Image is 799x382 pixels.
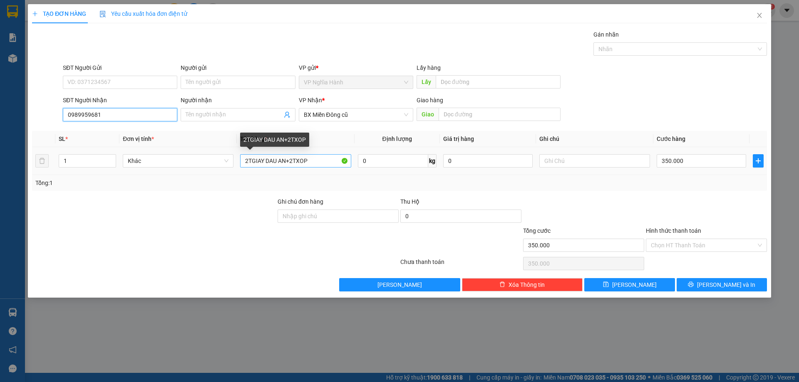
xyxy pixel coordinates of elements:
[748,4,771,27] button: Close
[688,281,694,288] span: printer
[181,63,295,72] div: Người gửi
[612,280,657,289] span: [PERSON_NAME]
[462,278,583,291] button: deleteXóa Thông tin
[536,131,653,147] th: Ghi chú
[40,37,81,45] span: 0913 910 487
[339,278,460,291] button: [PERSON_NAME]
[3,58,77,74] span: Nhận:
[436,75,561,89] input: Dọc đường
[128,155,228,167] span: Khác
[35,178,308,187] div: Tổng: 1
[399,257,522,272] div: Chưa thanh toán
[417,97,443,104] span: Giao hàng
[304,108,408,121] span: BX Miền Đông cũ
[278,209,399,223] input: Ghi chú đơn hàng
[593,31,619,38] label: Gán nhãn
[284,111,290,118] span: user-add
[123,136,154,142] span: Đơn vị tính
[756,12,763,19] span: close
[646,227,701,234] label: Hình thức thanh toán
[443,136,474,142] span: Giá trị hàng
[657,136,685,142] span: Cước hàng
[3,48,15,56] span: Gửi:
[30,5,113,28] strong: CÔNG TY CP BÌNH TÂM
[753,158,763,164] span: plus
[32,11,38,17] span: plus
[377,280,422,289] span: [PERSON_NAME]
[240,133,309,147] div: 2TGIAY DAU AN+2TXOP
[299,97,322,104] span: VP Nhận
[32,10,86,17] span: TẠO ĐƠN HÀNG
[417,75,436,89] span: Lấy
[35,154,49,168] button: delete
[30,29,94,45] span: VP [PERSON_NAME] ĐT:
[428,154,437,168] span: kg
[240,154,351,168] input: VD: Bàn, Ghế
[181,96,295,105] div: Người nhận
[539,154,650,168] input: Ghi Chú
[278,198,323,205] label: Ghi chú đơn hàng
[299,63,413,72] div: VP gửi
[99,10,187,17] span: Yêu cầu xuất hóa đơn điện tử
[15,48,64,56] span: VP Nghĩa Hành -
[509,280,545,289] span: Xóa Thông tin
[417,64,441,71] span: Lấy hàng
[400,198,419,205] span: Thu Hộ
[439,108,561,121] input: Dọc đường
[63,96,177,105] div: SĐT Người Nhận
[63,63,177,72] div: SĐT Người Gửi
[99,11,106,17] img: icon
[697,280,755,289] span: [PERSON_NAME] và In
[753,154,764,168] button: plus
[584,278,675,291] button: save[PERSON_NAME]
[3,58,77,74] span: BX Miền Đông cũ -
[304,76,408,89] span: VP Nghĩa Hành
[417,108,439,121] span: Giao
[382,136,412,142] span: Định lượng
[603,281,609,288] span: save
[677,278,767,291] button: printer[PERSON_NAME] và In
[499,281,505,288] span: delete
[523,227,551,234] span: Tổng cước
[59,136,65,142] span: SL
[3,6,28,44] img: logo
[443,154,533,168] input: 0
